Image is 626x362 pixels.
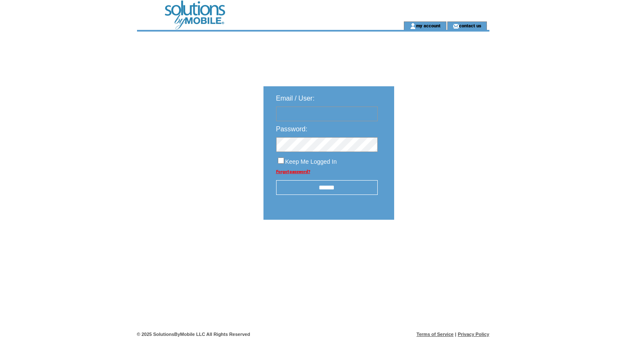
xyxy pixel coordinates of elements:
[276,95,315,102] span: Email / User:
[410,23,416,29] img: account_icon.gif
[459,23,481,28] a: contact us
[285,158,337,165] span: Keep Me Logged In
[276,169,310,174] a: Forgot password?
[453,23,459,29] img: contact_us_icon.gif
[455,332,456,337] span: |
[416,332,454,337] a: Terms of Service
[276,125,308,133] span: Password:
[137,332,250,337] span: © 2025 SolutionsByMobile LLC All Rights Reserved
[419,241,461,251] img: transparent.png
[416,23,441,28] a: my account
[458,332,489,337] a: Privacy Policy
